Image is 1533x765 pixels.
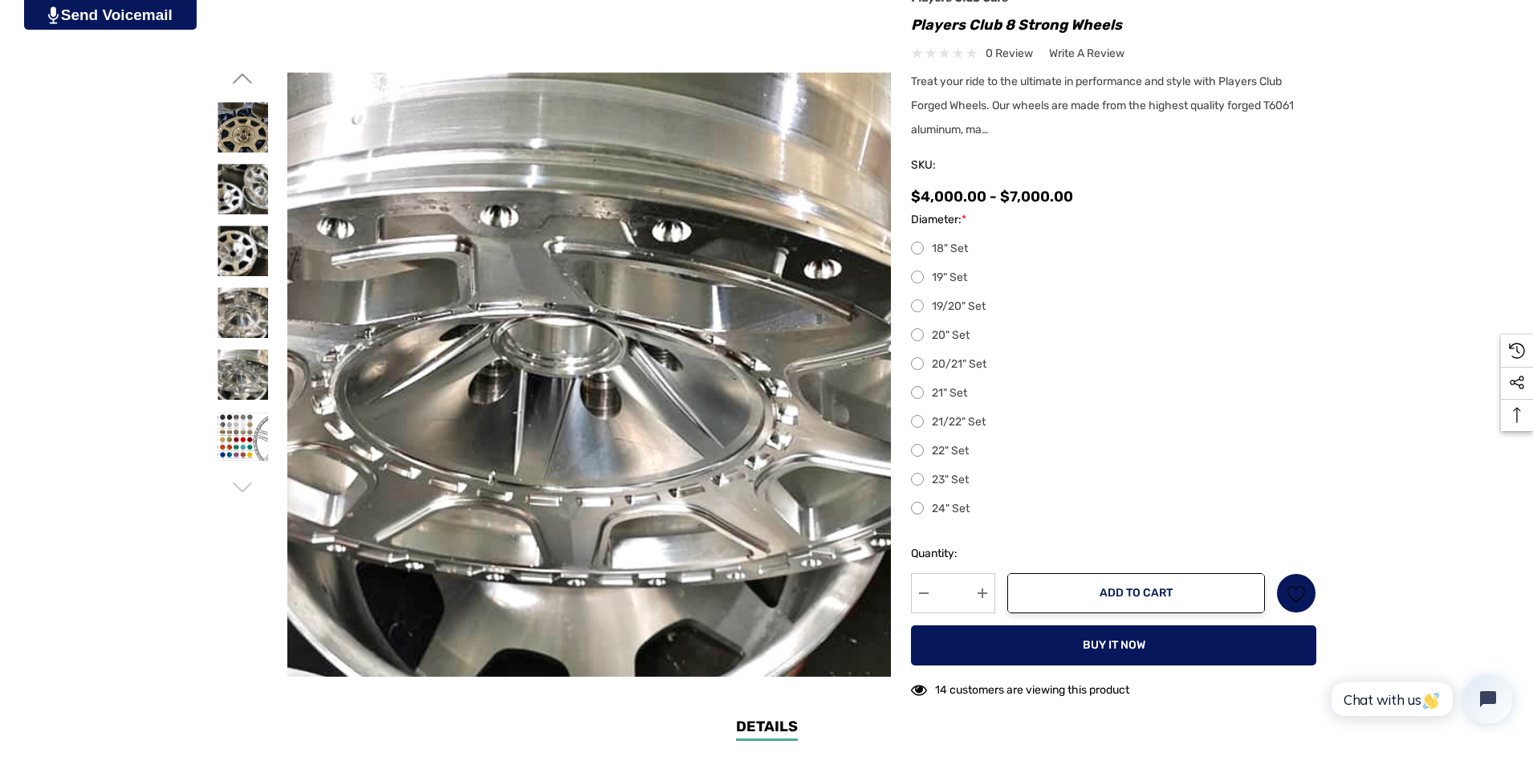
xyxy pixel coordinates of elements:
span: 0 review [986,43,1033,63]
svg: Recently Viewed [1509,343,1525,359]
img: Players Club 8 Strong Monoblock Wheels [218,164,268,214]
img: Players Club 8 Strong Monoblock Wheels [218,226,268,276]
a: Details [736,716,798,741]
img: Players Club 8 Strong Monoblock Wheels [287,72,892,677]
label: Quantity: [911,544,995,564]
label: 24" Set [911,499,1316,519]
svg: Go to slide 2 of 2 [233,68,253,88]
label: 21" Set [911,384,1316,403]
button: Buy it now [911,625,1316,665]
span: $4,000.00 - $7,000.00 [911,188,1073,205]
img: Players Club 8 Strong Monoblock Wheels [218,287,268,338]
svg: Go to slide 2 of 2 [233,478,253,498]
iframe: Tidio Chat [1314,661,1526,737]
span: Write a Review [1049,47,1124,61]
label: 23" Set [911,470,1316,490]
svg: Social Media [1509,375,1525,391]
svg: Wish List [1287,584,1306,603]
label: 18" Set [911,239,1316,258]
label: Diameter: [911,210,1316,230]
label: 20/21" Set [911,355,1316,374]
img: PjwhLS0gR2VuZXJhdG9yOiBHcmF2aXQuaW8gLS0+PHN2ZyB4bWxucz0iaHR0cDovL3d3dy53My5vcmcvMjAwMC9zdmciIHhtb... [48,6,59,24]
label: 21/22" Set [911,413,1316,432]
span: Treat your ride to the ultimate in performance and style with Players Club Forged Wheels. Our whe... [911,75,1294,136]
label: 20" Set [911,326,1316,345]
label: 19" Set [911,268,1316,287]
a: Write a Review [1049,43,1124,63]
label: 19/20" Set [911,297,1316,316]
img: Players Club 8 Strong Monoblock Wheels [218,102,268,153]
button: Add to Cart [1007,573,1265,613]
svg: Top [1501,407,1533,423]
a: Wish List [1276,573,1316,613]
div: 14 customers are viewing this product [911,675,1129,700]
label: 22" Set [911,442,1316,461]
span: SKU: [911,154,991,177]
img: Players Club 8 Strong Monoblock Wheels [218,349,268,400]
img: Players Club 8 Strong Monoblock Wheels [218,411,268,462]
h1: Players Club 8 Strong Wheels [911,12,1316,38]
